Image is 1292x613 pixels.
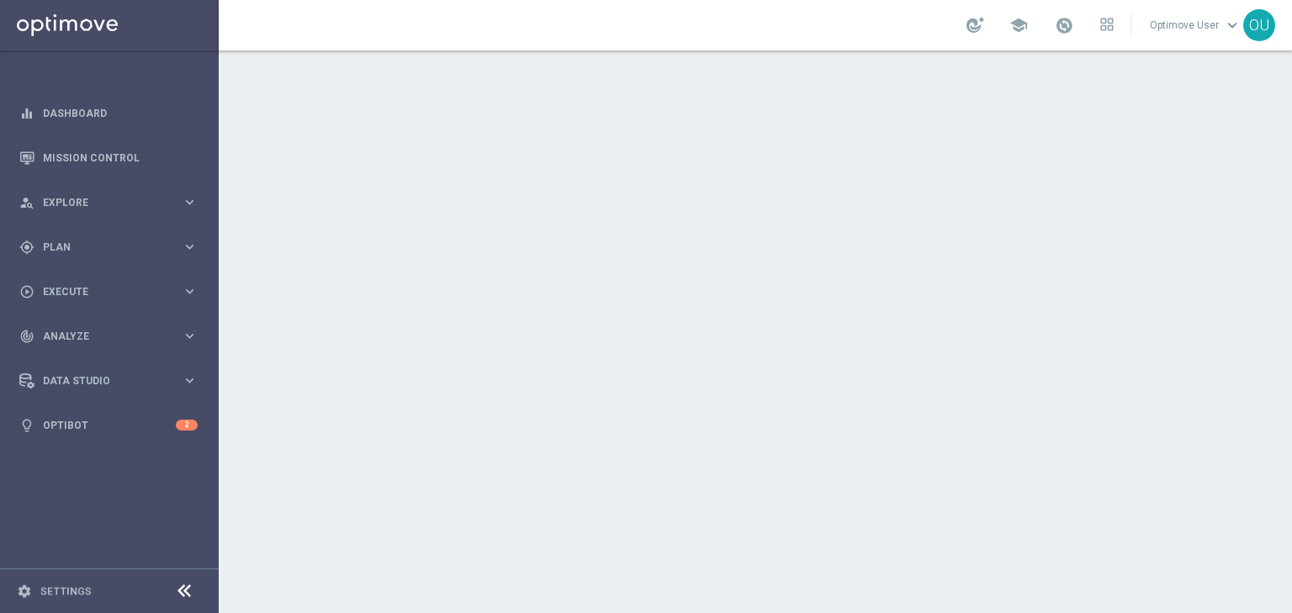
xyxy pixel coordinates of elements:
[19,419,199,432] button: lightbulb Optibot 2
[19,373,182,388] div: Data Studio
[19,403,198,447] div: Optibot
[19,107,199,120] button: equalizer Dashboard
[19,195,182,210] div: Explore
[43,403,176,447] a: Optibot
[19,196,199,209] button: person_search Explore keyboard_arrow_right
[182,239,198,255] i: keyboard_arrow_right
[182,328,198,344] i: keyboard_arrow_right
[19,106,34,121] i: equalizer
[19,135,198,180] div: Mission Control
[19,195,34,210] i: person_search
[19,240,199,254] button: gps_fixed Plan keyboard_arrow_right
[43,376,182,386] span: Data Studio
[19,91,198,135] div: Dashboard
[43,198,182,208] span: Explore
[1148,13,1243,38] a: Optimove Userkeyboard_arrow_down
[1009,16,1028,34] span: school
[43,135,198,180] a: Mission Control
[43,242,182,252] span: Plan
[17,584,32,599] i: settings
[19,374,199,388] button: Data Studio keyboard_arrow_right
[19,284,182,299] div: Execute
[182,283,198,299] i: keyboard_arrow_right
[19,329,182,344] div: Analyze
[176,420,198,431] div: 2
[182,373,198,388] i: keyboard_arrow_right
[19,240,34,255] i: gps_fixed
[43,91,198,135] a: Dashboard
[182,194,198,210] i: keyboard_arrow_right
[19,151,199,165] button: Mission Control
[43,331,182,341] span: Analyze
[19,284,34,299] i: play_circle_outline
[19,329,34,344] i: track_changes
[40,586,92,596] a: Settings
[19,285,199,299] button: play_circle_outline Execute keyboard_arrow_right
[1223,16,1242,34] span: keyboard_arrow_down
[19,418,34,433] i: lightbulb
[43,287,182,297] span: Execute
[19,330,199,343] button: track_changes Analyze keyboard_arrow_right
[1243,9,1275,41] div: OU
[19,240,182,255] div: Plan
